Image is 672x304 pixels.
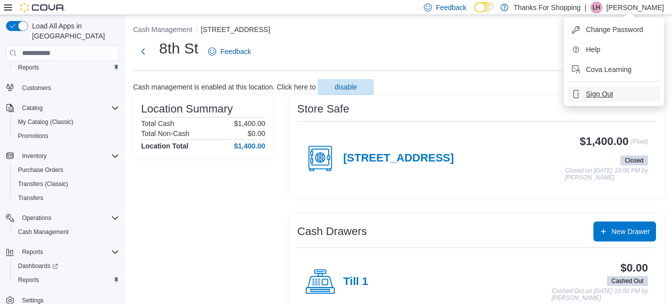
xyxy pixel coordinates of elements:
span: Reports [14,274,119,286]
p: Cash management is enabled at this location. Click here to [133,83,316,91]
h3: $0.00 [620,262,648,274]
span: My Catalog (Classic) [14,116,119,128]
span: Promotions [14,130,119,142]
span: Closed [620,155,648,165]
span: Reports [14,61,119,73]
span: Dashboards [14,260,119,272]
button: Cash Management [10,225,123,239]
button: My Catalog (Classic) [10,115,123,129]
button: Help [568,41,660,57]
span: Transfers (Classic) [18,180,68,188]
span: disable [335,82,357,92]
span: Catalog [18,102,119,114]
a: Purchase Orders [14,164,68,176]
span: Catalog [22,104,43,112]
button: Next [133,41,153,61]
span: Promotions [18,132,49,140]
span: Reports [18,63,39,71]
span: New Drawer [611,226,650,236]
button: Sign Out [568,86,660,102]
span: Help [586,44,600,54]
a: Cash Management [14,226,73,238]
p: Cashed Out on [DATE] 10:00 PM by [PERSON_NAME] [551,288,648,301]
a: Dashboards [14,260,62,272]
span: Cashed Out [607,276,648,286]
p: Closed on [DATE] 10:06 PM by [PERSON_NAME] [565,167,648,181]
p: [PERSON_NAME] [606,1,664,13]
span: Reports [18,246,119,258]
span: Inventory [18,150,119,162]
span: Cash Management [18,228,69,236]
button: New Drawer [593,221,656,241]
button: Catalog [18,102,47,114]
h4: $1,400.00 [234,142,265,150]
p: (Float) [630,135,648,153]
h3: Cash Drawers [297,225,367,237]
h4: [STREET_ADDRESS] [343,152,454,165]
button: Cova Learning [568,61,660,77]
button: Reports [10,60,123,74]
button: Reports [10,273,123,287]
span: Operations [18,212,119,224]
h1: 8th St [159,38,198,58]
button: Catalog [2,101,123,115]
span: My Catalog (Classic) [18,118,74,126]
span: Purchase Orders [18,166,64,174]
span: Reports [22,248,43,256]
span: Transfers [14,192,119,204]
button: Operations [2,211,123,225]
span: Inventory [22,152,47,160]
span: Operations [22,214,52,222]
span: Feedback [220,46,251,56]
button: Transfers (Classic) [10,177,123,191]
a: Reports [14,61,43,73]
h4: Till 1 [343,275,368,288]
p: Thanks For Shopping [513,1,580,13]
span: Cashed Out [611,276,643,285]
h3: $1,400.00 [580,135,629,147]
img: Cova [20,2,65,12]
button: Reports [18,246,47,258]
span: Cash Management [14,226,119,238]
div: Lauren Hergott [590,1,602,13]
span: Transfers [18,194,43,202]
button: Change Password [568,21,660,37]
span: Feedback [436,2,466,12]
span: Customers [22,84,51,92]
h6: Total Cash [141,119,174,127]
a: Promotions [14,130,53,142]
button: Promotions [10,129,123,143]
button: Cash Management [133,25,192,33]
button: [STREET_ADDRESS] [201,25,270,33]
button: Customers [2,80,123,95]
p: $0.00 [248,129,265,137]
span: Reports [18,276,39,284]
button: Operations [18,212,56,224]
p: | [584,1,586,13]
span: Cova Learning [586,64,631,74]
a: My Catalog (Classic) [14,116,78,128]
span: Closed [625,156,643,165]
button: Purchase Orders [10,163,123,177]
span: Change Password [586,24,643,34]
button: Transfers [10,191,123,205]
button: disable [318,79,374,95]
button: Reports [2,245,123,259]
span: Load All Apps in [GEOGRAPHIC_DATA] [28,21,119,41]
h3: Store Safe [297,103,349,115]
a: Dashboards [10,259,123,273]
span: Purchase Orders [14,164,119,176]
h3: Location Summary [141,103,233,115]
span: Transfers (Classic) [14,178,119,190]
span: Customers [18,81,119,94]
a: Feedback [204,41,255,61]
a: Customers [18,82,55,94]
h6: Total Non-Cash [141,129,190,137]
nav: An example of EuiBreadcrumbs [133,24,664,36]
a: Reports [14,274,43,286]
h4: Location Total [141,142,189,150]
button: Inventory [18,150,51,162]
span: Dashboards [18,262,58,270]
a: Transfers (Classic) [14,178,72,190]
